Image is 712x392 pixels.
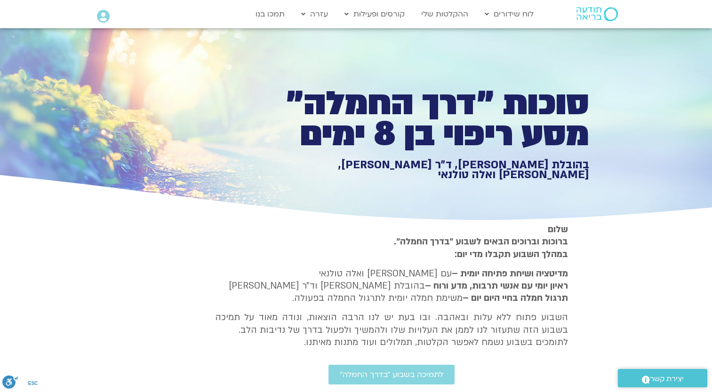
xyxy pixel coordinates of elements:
[416,5,473,23] a: ההקלטות שלי
[452,267,568,280] strong: מדיטציה ושיחת פתיחה יומית –
[340,370,443,379] span: לתמיכה בשבוע ״בדרך החמלה״
[215,311,568,348] p: השבוע פתוח ללא עלות ובאהבה. ובו בעת יש לנו הרבה הוצאות, ונודה מאוד על תמיכה בשבוע הזה שתעזור לנו ...
[263,160,589,180] h1: בהובלת [PERSON_NAME], ד״ר [PERSON_NAME], [PERSON_NAME] ואלה טולנאי
[296,5,333,23] a: עזרה
[548,223,568,235] strong: שלום
[394,235,568,260] strong: ברוכות וברוכים הבאים לשבוע ״בדרך החמלה״. במהלך השבוע תקבלו מדי יום:
[263,88,589,150] h1: סוכות ״דרך החמלה״ מסע ריפוי בן 8 ימים
[328,365,455,384] a: לתמיכה בשבוע ״בדרך החמלה״
[340,5,409,23] a: קורסים ופעילות
[650,373,684,385] span: יצירת קשר
[215,267,568,305] p: עם [PERSON_NAME] ואלה טולנאי בהובלת [PERSON_NAME] וד״ר [PERSON_NAME] משימת חמלה יומית לתרגול החמל...
[576,7,618,21] img: תודעה בריאה
[425,280,568,292] b: ראיון יומי עם אנשי תרבות, מדע ורוח –
[480,5,538,23] a: לוח שידורים
[251,5,289,23] a: תמכו בנו
[618,369,707,387] a: יצירת קשר
[463,292,568,304] b: תרגול חמלה בחיי היום יום –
